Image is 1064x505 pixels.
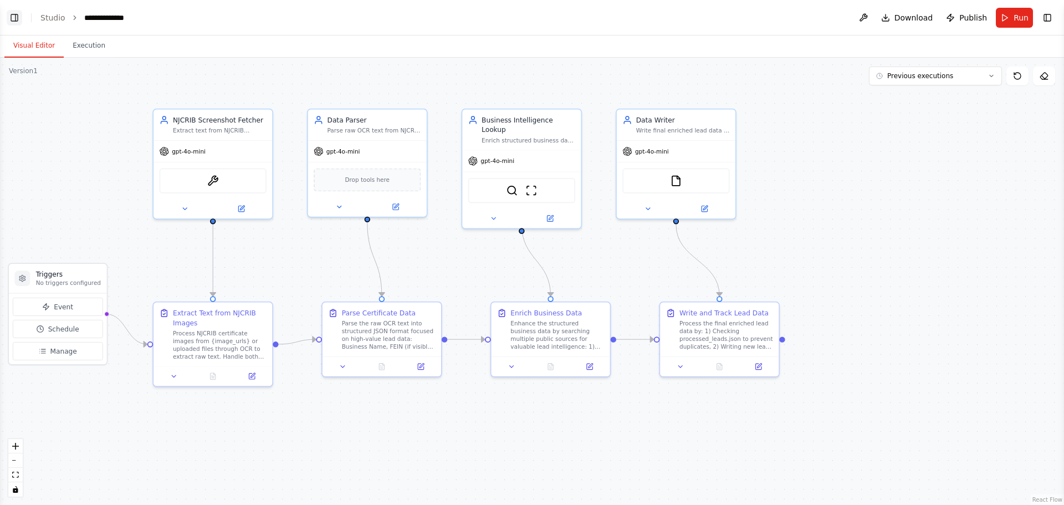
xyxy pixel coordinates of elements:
span: Publish [959,12,987,23]
div: Extract Text from NJCRIB Images [173,308,267,328]
span: gpt-4o-mini [480,157,514,165]
span: gpt-4o-mini [635,147,669,155]
div: Parse the raw OCR text into structured JSON format focused on high-value lead data: Business Name... [342,320,436,351]
div: Data WriterWrite final enriched lead data to output systems, maintain processing logs, track dupl... [616,109,736,220]
p: No triggers configured [36,279,101,287]
button: Open in side panel [369,201,423,213]
button: Open in side panel [214,203,268,215]
div: Parse Certificate DataParse the raw OCR text into structured JSON format focused on high-value le... [321,302,442,378]
button: toggle interactivity [8,482,23,497]
div: Business Intelligence Lookup [482,115,575,135]
span: Download [894,12,933,23]
button: Visual Editor [4,34,64,58]
div: Write and Track Lead DataProcess the final enriched lead data by: 1) Checking processed_leads.jso... [659,302,780,378]
span: Run [1014,12,1029,23]
h3: Triggers [36,269,101,279]
div: Enrich Business Data [510,308,582,318]
img: SerplyWebSearchTool [506,185,518,196]
span: Previous executions [887,72,953,80]
span: Drop tools here [345,175,390,185]
button: Publish [942,8,991,28]
button: No output available [699,361,740,373]
nav: breadcrumb [40,12,142,23]
img: ScrapeWebsiteTool [525,185,537,196]
button: Download [877,8,938,28]
img: FileReadTool [670,175,682,187]
div: React Flow controls [8,439,23,497]
div: Enrich structured business data by searching NJ Business Records, performing targeted Google sear... [482,136,575,144]
div: Business Intelligence LookupEnrich structured business data by searching NJ Business Records, per... [462,109,582,229]
button: zoom out [8,453,23,468]
div: Enrich Business DataEnhance the structured business data by searching multiple public sources for... [490,302,611,378]
g: Edge from f56c0599-25ca-4e6e-8e04-b72ff454f6c6 to e2d4e9b4-444d-4dfd-ae00-0b63ec95cbd0 [279,334,316,349]
div: TriggersNo triggers configuredEventScheduleManage [8,263,108,365]
div: Parse Certificate Data [342,308,416,318]
div: Data ParserParse raw OCR text from NJCRIB certificates into structured JSON format with fields li... [307,109,428,218]
button: Show left sidebar [7,10,22,25]
button: Execution [64,34,114,58]
button: zoom in [8,439,23,453]
div: Write final enriched lead data to output systems, maintain processing logs, track duplicate preve... [636,127,730,135]
span: gpt-4o-mini [172,147,206,155]
button: Open in side panel [523,213,577,225]
button: fit view [8,468,23,482]
button: Event [13,298,103,316]
g: Edge from e2d4e9b4-444d-4dfd-ae00-0b63ec95cbd0 to d320f242-b17b-43af-b9cf-b1cd4ec36422 [447,334,485,344]
div: Parse raw OCR text from NJCRIB certificates into structured JSON format with fields like Business... [328,127,421,135]
g: Edge from d7d474cc-8d6b-4d91-8251-08559e64cbdb to d320f242-b17b-43af-b9cf-b1cd4ec36422 [517,225,556,297]
img: OCRTool [207,175,219,187]
button: Manage [13,342,103,360]
div: NJCRIB Screenshot FetcherExtract text from NJCRIB certificate images by taking screenshots or pro... [152,109,273,220]
button: Open in side panel [677,203,731,215]
span: Schedule [48,324,79,334]
button: No output available [530,361,571,373]
span: Event [54,302,73,312]
g: Edge from triggers to f56c0599-25ca-4e6e-8e04-b72ff454f6c6 [106,309,147,349]
span: Manage [50,346,76,356]
div: Write and Track Lead Data [679,308,769,318]
button: Open in side panel [404,361,437,373]
button: Open in side panel [573,361,606,373]
div: NJCRIB Screenshot Fetcher [173,115,267,125]
div: Version 1 [9,67,38,75]
div: Process the final enriched lead data by: 1) Checking processed_leads.json to prevent duplicates, ... [679,320,773,351]
div: Data Parser [328,115,421,125]
button: Previous executions [869,67,1002,85]
g: Edge from 383705f3-7b1d-4a10-a200-c248a2a4f3f1 to e2d4e9b4-444d-4dfd-ae00-0b63ec95cbd0 [362,222,387,296]
div: Process NJCRIB certificate images from {image_urls} or uploaded files through OCR to extract raw ... [173,329,267,360]
g: Edge from d4847859-9c5a-4af7-a1c5-8b97fbeb0185 to f56c0599-25ca-4e6e-8e04-b72ff454f6c6 [208,225,217,297]
g: Edge from d320f242-b17b-43af-b9cf-b1cd4ec36422 to 7f14a920-e49f-4659-95c6-93647164bfaa [616,334,654,344]
div: Enhance the structured business data by searching multiple public sources for valuable lead intel... [510,320,604,351]
button: Run [996,8,1033,28]
button: Open in side panel [236,370,269,382]
div: Data Writer [636,115,730,125]
div: Extract text from NJCRIB certificate images by taking screenshots or processing uploaded images, ... [173,127,267,135]
button: Schedule [13,320,103,338]
button: No output available [361,361,402,373]
a: Studio [40,13,65,22]
button: Open in side panel [742,361,775,373]
button: Show right sidebar [1040,10,1055,25]
span: gpt-4o-mini [326,147,360,155]
a: React Flow attribution [1032,497,1062,503]
button: No output available [192,370,233,382]
g: Edge from 15eb570a-55bd-4b3e-8509-3dc79177261e to 7f14a920-e49f-4659-95c6-93647164bfaa [671,225,724,297]
div: Extract Text from NJCRIB ImagesProcess NJCRIB certificate images from {image_urls} or uploaded fi... [152,302,273,387]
